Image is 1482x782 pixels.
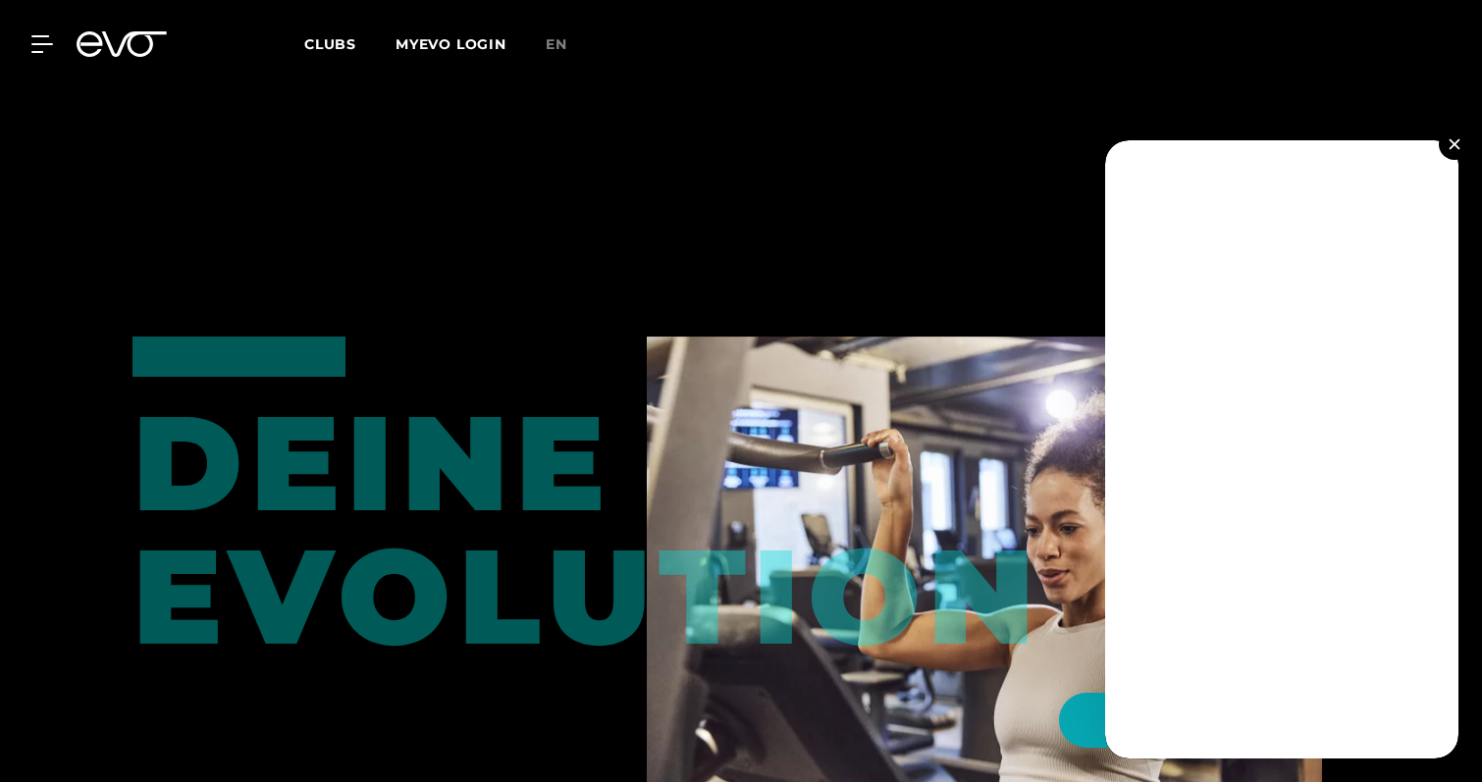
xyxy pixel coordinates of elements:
a: Clubs [304,34,396,53]
span: en [546,35,567,53]
button: Hallo Athlet! Was möchtest du tun? [1059,693,1443,748]
span: Clubs [304,35,356,53]
div: DEINE EVOLUTION [132,337,292,663]
a: en [546,33,591,56]
a: MYEVO LOGIN [396,35,506,53]
img: close.svg [1449,138,1459,149]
